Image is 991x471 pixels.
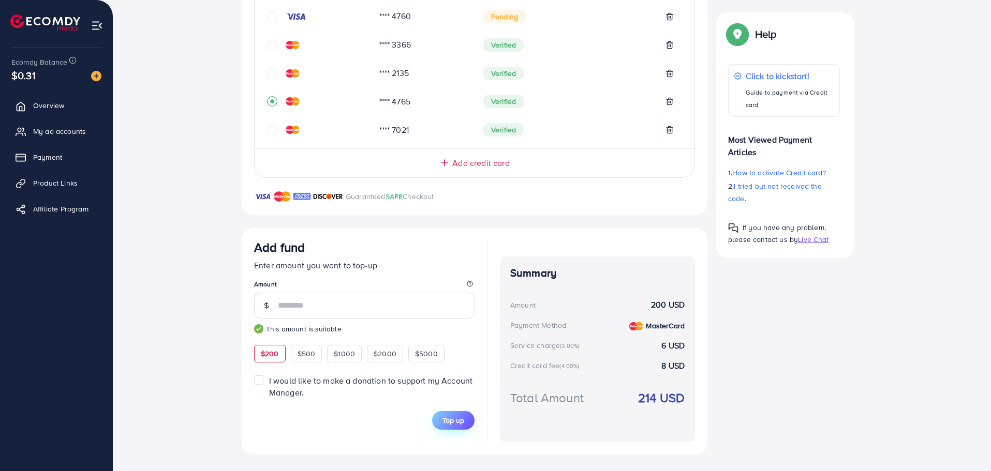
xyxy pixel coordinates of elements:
div: Credit card fee [510,360,583,371]
span: If you have any problem, please contact us by [728,222,826,245]
img: menu [91,20,103,32]
div: Total Amount [510,389,584,407]
img: brand [293,190,310,203]
span: Ecomdy Balance [11,57,67,67]
p: Help [755,28,777,40]
p: Guaranteed Checkout [346,190,434,203]
p: Enter amount you want to top-up [254,259,475,271]
img: credit [629,322,643,330]
p: Most Viewed Payment Articles [728,125,840,158]
span: My ad accounts [33,126,86,136]
span: Overview [33,100,64,111]
img: Popup guide [728,223,738,233]
span: Payment [33,152,62,162]
span: $200 [261,348,279,359]
div: Service charge [510,340,583,351]
span: SAFE [386,191,403,202]
span: Product Links [33,178,78,188]
img: credit [286,97,300,105]
img: credit [286,126,300,134]
img: image [91,71,101,81]
svg: circle [267,11,277,22]
span: $500 [298,348,316,359]
legend: Amount [254,280,475,293]
h3: Add fund [254,240,305,255]
p: 2. [728,180,840,205]
small: (4.00%) [559,362,579,370]
span: Verified [483,95,524,108]
iframe: Chat [947,424,983,463]
p: Click to kickstart! [746,70,834,82]
p: Guide to payment via Credit card [746,86,834,111]
a: Product Links [8,173,105,193]
img: credit [286,12,306,21]
small: This amount is suitable [254,324,475,334]
span: Top up [442,415,464,426]
img: brand [274,190,291,203]
strong: 214 USD [638,389,685,407]
div: Payment Method [510,320,566,330]
span: I would like to make a donation to support my Account Manager. [269,375,472,398]
img: credit [286,69,300,78]
button: Top up [432,411,475,430]
img: credit [286,41,300,49]
span: $0.31 [11,68,36,83]
svg: circle [267,125,277,135]
span: Add credit card [452,157,509,169]
a: My ad accounts [8,121,105,142]
h4: Summary [510,267,685,280]
svg: circle [267,40,277,50]
img: Popup guide [728,25,747,43]
strong: 6 USD [661,340,685,352]
img: guide [254,324,263,333]
span: Verified [483,67,524,80]
a: Affiliate Program [8,199,105,219]
svg: record circle [267,96,277,107]
small: (3.00%) [560,342,580,350]
img: logo [10,14,80,31]
img: brand [254,190,271,203]
span: Verified [483,38,524,52]
span: Live Chat [798,234,829,245]
span: $1000 [334,348,355,359]
strong: MasterCard [646,321,685,331]
span: $2000 [374,348,396,359]
span: How to activate Credit card? [732,168,825,178]
a: Payment [8,147,105,168]
strong: 8 USD [661,360,685,372]
svg: circle [267,68,277,79]
span: Pending [483,10,526,23]
span: Verified [483,123,524,136]
span: $5000 [415,348,438,359]
a: Overview [8,95,105,116]
span: Affiliate Program [33,204,88,214]
img: brand [313,190,343,203]
p: 1. [728,166,840,179]
div: Amount [510,300,536,310]
strong: 200 USD [651,299,685,311]
span: I tried but not received the code. [728,181,822,204]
